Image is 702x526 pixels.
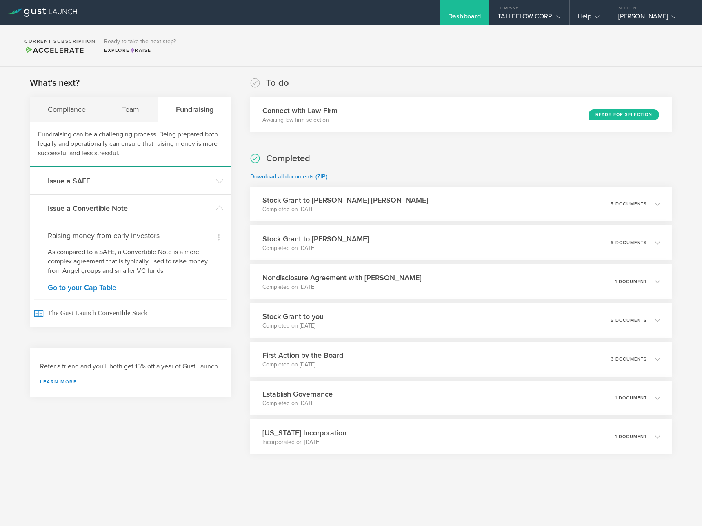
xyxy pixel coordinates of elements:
h3: Issue a SAFE [48,176,212,186]
h3: Stock Grant to [PERSON_NAME] [262,234,369,244]
a: The Gust Launch Convertible Stack [30,299,231,327]
h2: What's next? [30,77,80,89]
h3: Stock Grant to [PERSON_NAME] [PERSON_NAME] [262,195,428,205]
p: Completed on [DATE] [262,322,324,330]
h3: Stock Grant to you [262,311,324,322]
h3: First Action by the Board [262,350,343,361]
span: The Gust Launch Convertible Stack [34,299,227,327]
h4: Raising money from early investors [48,230,213,241]
h3: Connect with Law Firm [262,105,338,116]
p: Completed on [DATE] [262,361,343,369]
a: Download all documents (ZIP) [250,173,327,180]
div: Help [578,12,600,25]
p: 3 documents [611,357,647,361]
p: Completed on [DATE] [262,399,333,408]
p: 1 document [615,279,647,284]
p: 1 document [615,435,647,439]
h3: [US_STATE] Incorporation [262,428,347,438]
div: Team [104,97,158,122]
h2: To do [266,77,289,89]
div: Compliance [30,97,104,122]
div: Fundraising can be a challenging process. Being prepared both legally and operationally can ensur... [30,122,231,167]
span: Raise [130,47,151,53]
div: Dashboard [448,12,481,25]
p: 5 documents [611,318,647,323]
div: TALLEFLOW CORP. [498,12,561,25]
h3: Refer a friend and you'll both get 15% off a year of Gust Launch. [40,362,221,371]
p: 5 documents [611,202,647,206]
span: Accelerate [24,46,84,55]
div: [PERSON_NAME] [618,12,688,25]
p: Completed on [DATE] [262,205,428,214]
h3: Nondisclosure Agreement with [PERSON_NAME] [262,272,422,283]
div: Ready for Selection [589,109,659,120]
h2: Current Subscription [24,39,96,44]
div: Fundraising [158,97,231,122]
a: Go to your Cap Table [48,284,213,291]
p: Completed on [DATE] [262,283,422,291]
h2: Completed [266,153,310,165]
div: Explore [104,47,176,54]
p: 1 document [615,396,647,400]
a: Learn more [40,379,221,384]
h3: Establish Governance [262,389,333,399]
p: Incorporated on [DATE] [262,438,347,446]
div: Connect with Law FirmAwaiting law firm selectionReady for Selection [250,97,672,132]
h3: Ready to take the next step? [104,39,176,45]
p: Awaiting law firm selection [262,116,338,124]
p: Completed on [DATE] [262,244,369,252]
p: 6 documents [611,241,647,245]
p: As compared to a SAFE, a Convertible Note is a more complex agreement that is typically used to r... [48,247,213,276]
h3: Issue a Convertible Note [48,203,212,214]
div: Ready to take the next step?ExploreRaise [100,33,180,58]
